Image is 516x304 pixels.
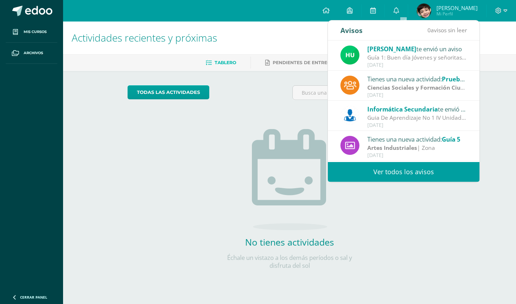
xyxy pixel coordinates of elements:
span: avisos sin leer [427,26,467,34]
div: te envió un aviso [367,44,467,53]
input: Busca una actividad próxima aquí... [293,86,451,100]
img: fd23069c3bd5c8dde97a66a86ce78287.png [340,46,359,65]
div: | Prueba de Logro [367,84,467,92]
div: Tienes una nueva actividad: [367,74,467,84]
div: Avisos [340,20,363,40]
strong: Artes Industriales [367,144,417,152]
div: te envió un aviso [367,104,467,114]
a: Tablero [206,57,236,68]
a: todas las Actividades [128,85,209,99]
span: Guía 5 [442,135,460,143]
span: Mis cursos [24,29,47,35]
img: 82336863d7536c2c92357bf518fcffdf.png [417,4,431,18]
div: Tienes una nueva actividad: [367,134,467,144]
p: Échale un vistazo a los demás períodos o sal y disfruta del sol [218,254,361,270]
h2: No tienes actividades [218,236,361,248]
img: 6ed6846fa57649245178fca9fc9a58dd.png [340,106,359,125]
a: Archivos [6,43,57,64]
span: Archivos [24,50,43,56]
span: [PERSON_NAME] [367,45,416,53]
span: Cerrar panel [20,295,47,300]
span: Pendientes de entrega [273,60,334,65]
span: Prueba de Logro [442,75,491,83]
div: [DATE] [367,62,467,68]
a: Mis cursos [6,22,57,43]
a: Ver todos los avisos [328,162,479,182]
div: [DATE] [367,122,467,128]
span: Tablero [215,60,236,65]
div: Guia De Aprendizaje No 1 IV Unidad: Buenos días, estimados estudiantes, es un gusto saludarles po... [367,114,467,122]
img: no_activities.png [252,129,327,230]
div: | Zona [367,144,467,152]
div: [DATE] [367,152,467,158]
span: Actividades recientes y próximas [72,31,217,44]
span: Informática Secundaria [367,105,438,113]
div: Guía 1: Buen día Jóvenes y señoritas que San Juan Bosco Y María Auxiliadora les Bendigan. Por med... [367,53,467,62]
span: 0 [427,26,431,34]
a: Pendientes de entrega [265,57,334,68]
span: Mi Perfil [436,11,478,17]
div: [DATE] [367,92,467,98]
span: [PERSON_NAME] [436,4,478,11]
